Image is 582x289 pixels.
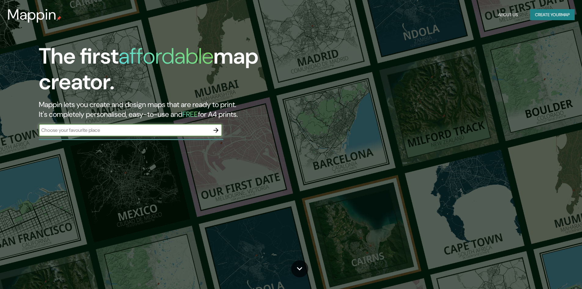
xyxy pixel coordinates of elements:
h1: affordable [119,42,214,70]
h1: The first map creator. [39,43,330,100]
input: Choose your favourite place [39,127,210,134]
h3: Mappin [7,6,57,23]
h2: Mappin lets you create and design maps that are ready to print. It's completely personalised, eas... [39,100,330,119]
img: mappin-pin [57,16,61,21]
button: About Us [496,9,520,20]
h5: FREE [182,109,198,119]
button: Create yourmap [530,9,575,20]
